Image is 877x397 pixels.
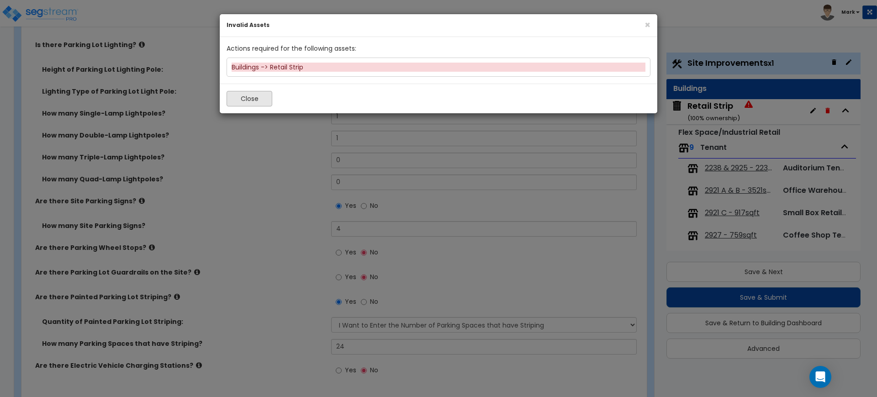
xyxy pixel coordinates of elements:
div: Actions required for the following assets: [220,37,657,84]
div: Open Intercom Messenger [809,366,831,388]
b: Invalid Assets [227,21,269,29]
div: Buildings -> Retail Strip [232,63,645,72]
span: × [645,18,650,32]
button: Close [645,20,650,30]
button: Close [227,91,272,106]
